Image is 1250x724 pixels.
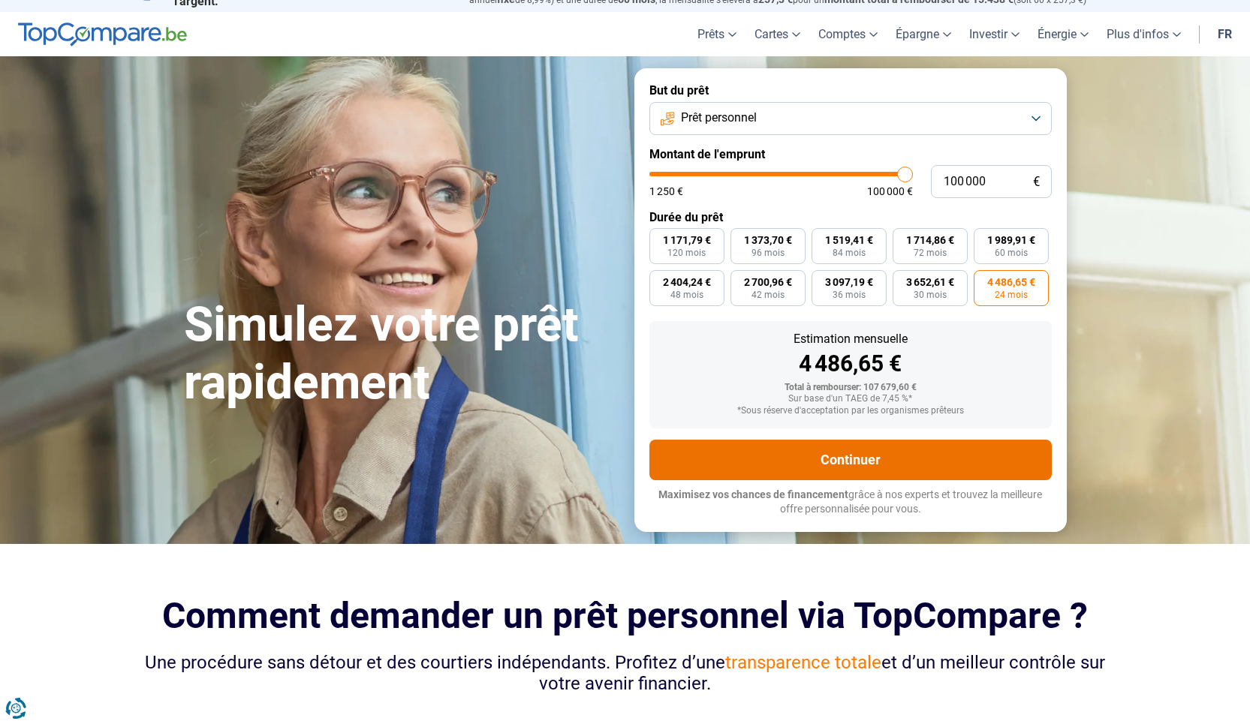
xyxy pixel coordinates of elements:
span: 72 mois [914,248,947,257]
a: Plus d'infos [1098,12,1190,56]
a: Épargne [887,12,960,56]
span: 1 171,79 € [663,235,711,245]
a: Comptes [809,12,887,56]
div: Estimation mensuelle [661,333,1040,345]
span: 120 mois [667,248,706,257]
span: 2 404,24 € [663,277,711,287]
span: 4 486,65 € [987,277,1035,287]
span: Prêt personnel [681,110,757,126]
label: Montant de l'emprunt [649,147,1052,161]
span: 3 097,19 € [825,277,873,287]
div: 4 486,65 € [661,353,1040,375]
span: 84 mois [833,248,866,257]
label: Durée du prêt [649,210,1052,224]
div: Une procédure sans détour et des courtiers indépendants. Profitez d’une et d’un meilleur contrôle... [139,652,1112,695]
button: Continuer [649,440,1052,480]
h1: Simulez votre prêt rapidement [184,296,616,412]
span: transparence totale [725,652,881,673]
span: 1 519,41 € [825,235,873,245]
span: 36 mois [833,290,866,299]
a: fr [1209,12,1241,56]
button: Prêt personnel [649,102,1052,135]
span: € [1033,176,1040,188]
a: Cartes [745,12,809,56]
h2: Comment demander un prêt personnel via TopCompare ? [139,595,1112,636]
span: 100 000 € [867,186,913,197]
span: 1 714,86 € [906,235,954,245]
div: Total à rembourser: 107 679,60 € [661,383,1040,393]
a: Prêts [688,12,745,56]
span: 24 mois [995,290,1028,299]
span: 42 mois [752,290,785,299]
span: 3 652,61 € [906,277,954,287]
span: 2 700,96 € [744,277,792,287]
p: grâce à nos experts et trouvez la meilleure offre personnalisée pour vous. [649,488,1052,517]
a: Investir [960,12,1029,56]
div: Sur base d'un TAEG de 7,45 %* [661,394,1040,404]
span: 96 mois [752,248,785,257]
span: Maximisez vos chances de financement [658,488,848,500]
span: 48 mois [670,290,703,299]
span: 60 mois [995,248,1028,257]
span: 30 mois [914,290,947,299]
label: But du prêt [649,83,1052,98]
span: 1 250 € [649,186,683,197]
img: TopCompare [18,23,187,47]
a: Énergie [1029,12,1098,56]
div: *Sous réserve d'acceptation par les organismes prêteurs [661,406,1040,416]
span: 1 989,91 € [987,235,1035,245]
span: 1 373,70 € [744,235,792,245]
